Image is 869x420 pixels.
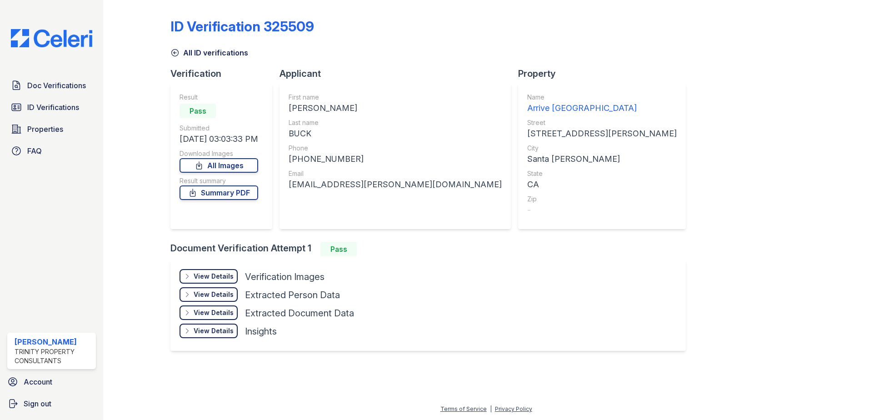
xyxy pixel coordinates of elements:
div: Last name [289,118,502,127]
div: Document Verification Attempt 1 [170,242,693,256]
div: Santa [PERSON_NAME] [527,153,677,165]
a: Terms of Service [440,405,487,412]
div: Email [289,169,502,178]
div: [DATE] 03:03:33 PM [180,133,258,145]
a: Account [4,373,100,391]
div: Arrive [GEOGRAPHIC_DATA] [527,102,677,115]
span: Properties [27,124,63,135]
a: FAQ [7,142,96,160]
div: Result [180,93,258,102]
div: Verification Images [245,270,325,283]
a: Properties [7,120,96,138]
a: Doc Verifications [7,76,96,95]
div: View Details [194,290,234,299]
div: BUCK [289,127,502,140]
div: [PERSON_NAME] [15,336,92,347]
div: [PERSON_NAME] [289,102,502,115]
div: Extracted Document Data [245,307,354,320]
a: ID Verifications [7,98,96,116]
div: Verification [170,67,280,80]
div: - [527,204,677,216]
div: [EMAIL_ADDRESS][PERSON_NAME][DOMAIN_NAME] [289,178,502,191]
span: Doc Verifications [27,80,86,91]
iframe: chat widget [831,384,860,411]
div: CA [527,178,677,191]
a: All Images [180,158,258,173]
div: Pass [180,104,216,118]
div: Insights [245,325,277,338]
div: First name [289,93,502,102]
div: Property [518,67,693,80]
img: CE_Logo_Blue-a8612792a0a2168367f1c8372b55b34899dd931a85d93a1a3d3e32e68fde9ad4.png [4,29,100,47]
div: Phone [289,144,502,153]
span: Account [24,376,52,387]
div: View Details [194,272,234,281]
div: Applicant [280,67,518,80]
div: Trinity Property Consultants [15,347,92,365]
div: | [490,405,492,412]
span: FAQ [27,145,42,156]
span: ID Verifications [27,102,79,113]
div: State [527,169,677,178]
div: City [527,144,677,153]
div: Zip [527,195,677,204]
a: Name Arrive [GEOGRAPHIC_DATA] [527,93,677,115]
a: Privacy Policy [495,405,532,412]
span: Sign out [24,398,51,409]
div: View Details [194,308,234,317]
div: [PHONE_NUMBER] [289,153,502,165]
a: All ID verifications [170,47,248,58]
a: Sign out [4,395,100,413]
div: [STREET_ADDRESS][PERSON_NAME] [527,127,677,140]
a: Summary PDF [180,185,258,200]
div: Download Images [180,149,258,158]
div: Result summary [180,176,258,185]
div: ID Verification 325509 [170,18,314,35]
div: Pass [320,242,357,256]
div: Submitted [180,124,258,133]
div: View Details [194,326,234,335]
div: Street [527,118,677,127]
div: Name [527,93,677,102]
div: Extracted Person Data [245,289,340,301]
